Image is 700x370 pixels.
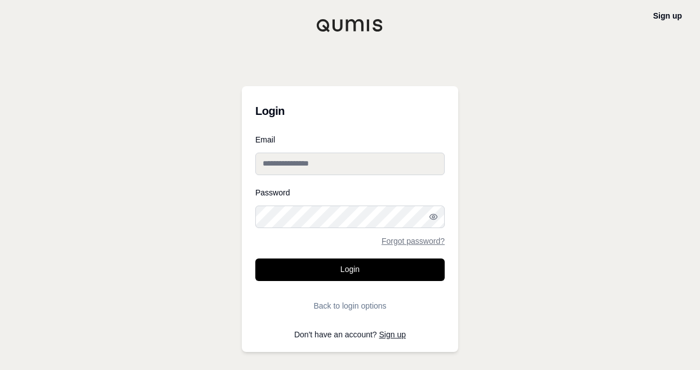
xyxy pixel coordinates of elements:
label: Password [255,189,445,197]
button: Back to login options [255,295,445,317]
img: Qumis [316,19,384,32]
a: Sign up [653,11,682,20]
button: Login [255,258,445,281]
label: Email [255,136,445,144]
h3: Login [255,100,445,122]
a: Sign up [379,330,406,339]
a: Forgot password? [382,237,445,245]
p: Don't have an account? [255,331,445,338]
